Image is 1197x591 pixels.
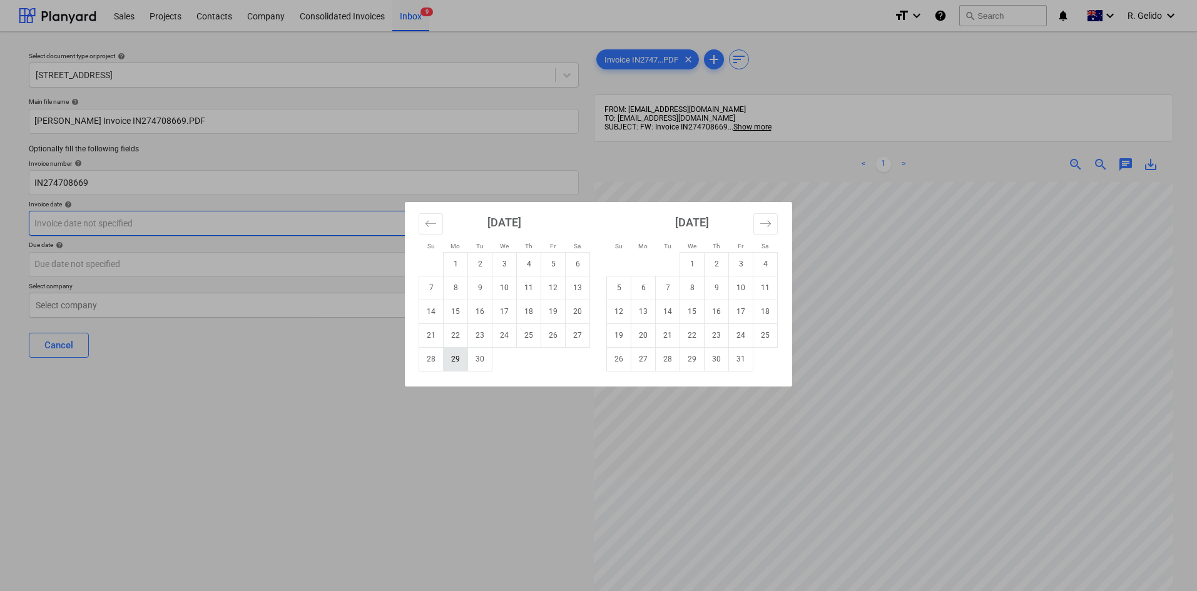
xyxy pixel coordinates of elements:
[541,323,566,347] td: Friday, September 26, 2025
[631,300,656,323] td: Monday, October 13, 2025
[705,300,729,323] td: Thursday, October 16, 2025
[541,252,566,276] td: Friday, September 5, 2025
[468,300,492,323] td: Tuesday, September 16, 2025
[680,276,705,300] td: Wednesday, October 8, 2025
[500,243,509,250] small: We
[468,276,492,300] td: Tuesday, September 9, 2025
[444,276,468,300] td: Monday, September 8, 2025
[492,252,517,276] td: Wednesday, September 3, 2025
[615,243,623,250] small: Su
[451,243,460,250] small: Mo
[1134,531,1197,591] iframe: Chat Widget
[680,347,705,371] td: Wednesday, October 29, 2025
[468,347,492,371] td: Tuesday, September 30, 2025
[444,300,468,323] td: Monday, September 15, 2025
[656,347,680,371] td: Tuesday, October 28, 2025
[419,276,444,300] td: Sunday, September 7, 2025
[680,252,705,276] td: Wednesday, October 1, 2025
[468,252,492,276] td: Tuesday, September 2, 2025
[574,243,581,250] small: Sa
[405,202,792,386] div: Calendar
[705,276,729,300] td: Thursday, October 9, 2025
[705,347,729,371] td: Thursday, October 30, 2025
[517,323,541,347] td: Thursday, September 25, 2025
[705,323,729,347] td: Thursday, October 23, 2025
[419,347,444,371] td: Sunday, September 28, 2025
[631,276,656,300] td: Monday, October 6, 2025
[427,243,435,250] small: Su
[729,300,753,323] td: Friday, October 17, 2025
[566,252,590,276] td: Saturday, September 6, 2025
[664,243,671,250] small: Tu
[492,323,517,347] td: Wednesday, September 24, 2025
[468,323,492,347] td: Tuesday, September 23, 2025
[729,347,753,371] td: Friday, October 31, 2025
[761,243,768,250] small: Sa
[444,347,468,371] td: Monday, September 29, 2025
[688,243,696,250] small: We
[738,243,743,250] small: Fr
[492,300,517,323] td: Wednesday, September 17, 2025
[525,243,532,250] small: Th
[517,300,541,323] td: Thursday, September 18, 2025
[753,276,778,300] td: Saturday, October 11, 2025
[419,213,443,235] button: Move backward to switch to the previous month.
[487,216,521,229] strong: [DATE]
[541,276,566,300] td: Friday, September 12, 2025
[517,252,541,276] td: Thursday, September 4, 2025
[419,323,444,347] td: Sunday, September 21, 2025
[638,243,648,250] small: Mo
[656,300,680,323] td: Tuesday, October 14, 2025
[541,300,566,323] td: Friday, September 19, 2025
[656,276,680,300] td: Tuesday, October 7, 2025
[517,276,541,300] td: Thursday, September 11, 2025
[675,216,709,229] strong: [DATE]
[566,276,590,300] td: Saturday, September 13, 2025
[729,252,753,276] td: Friday, October 3, 2025
[631,347,656,371] td: Monday, October 27, 2025
[444,323,468,347] td: Monday, September 22, 2025
[753,300,778,323] td: Saturday, October 18, 2025
[550,243,556,250] small: Fr
[607,276,631,300] td: Sunday, October 5, 2025
[444,252,468,276] td: Monday, September 1, 2025
[705,252,729,276] td: Thursday, October 2, 2025
[680,323,705,347] td: Wednesday, October 22, 2025
[713,243,720,250] small: Th
[476,243,484,250] small: Tu
[566,300,590,323] td: Saturday, September 20, 2025
[419,300,444,323] td: Sunday, September 14, 2025
[753,323,778,347] td: Saturday, October 25, 2025
[566,323,590,347] td: Saturday, September 27, 2025
[607,323,631,347] td: Sunday, October 19, 2025
[656,323,680,347] td: Tuesday, October 21, 2025
[680,300,705,323] td: Wednesday, October 15, 2025
[753,252,778,276] td: Saturday, October 4, 2025
[607,300,631,323] td: Sunday, October 12, 2025
[753,213,778,235] button: Move forward to switch to the next month.
[729,323,753,347] td: Friday, October 24, 2025
[631,323,656,347] td: Monday, October 20, 2025
[492,276,517,300] td: Wednesday, September 10, 2025
[607,347,631,371] td: Sunday, October 26, 2025
[729,276,753,300] td: Friday, October 10, 2025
